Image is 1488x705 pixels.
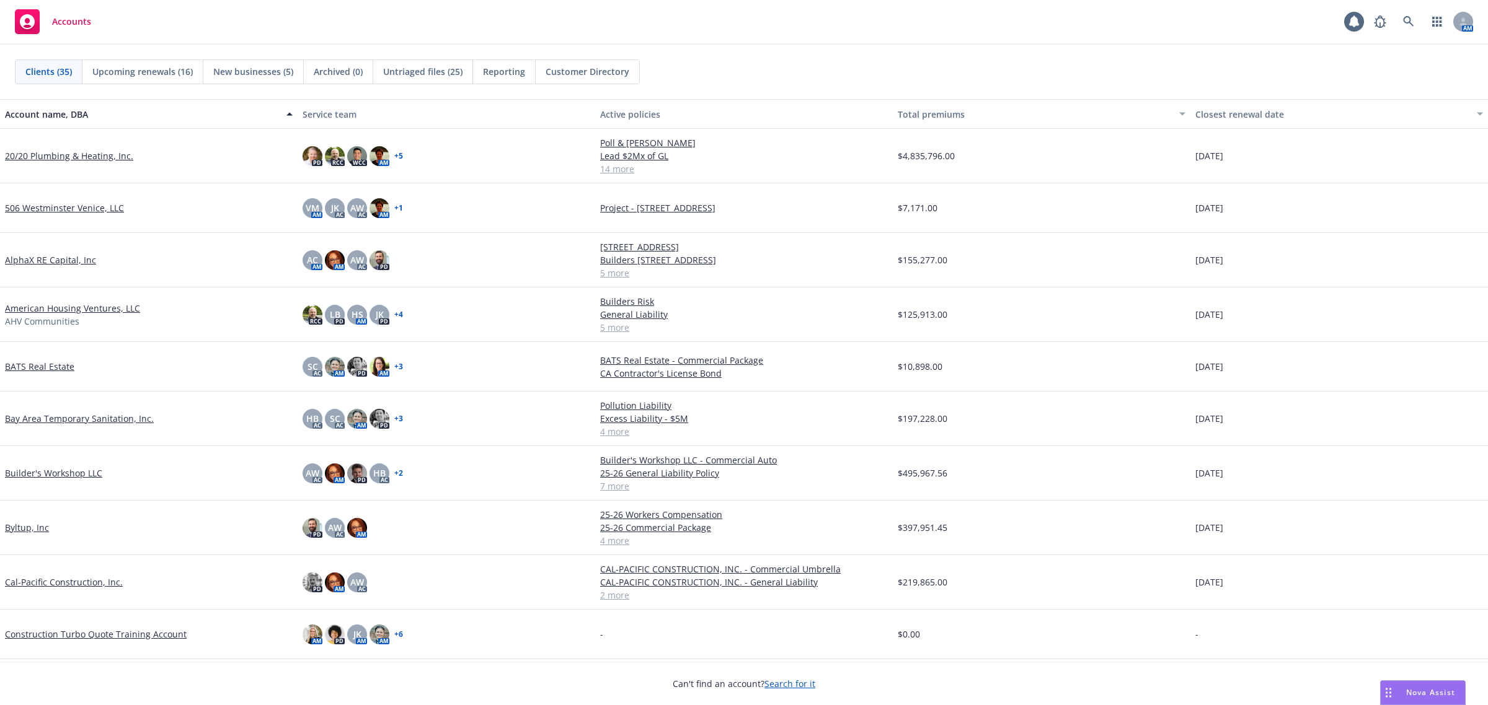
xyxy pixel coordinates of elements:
span: $219,865.00 [898,576,947,589]
img: photo [370,146,389,166]
button: Total premiums [893,99,1190,129]
a: 5 more [600,321,888,334]
a: 25-26 General Liability Policy [600,466,888,479]
span: $397,951.45 [898,521,947,534]
a: 7 more [600,479,888,493]
span: New businesses (5) [213,65,293,78]
span: HS [352,308,363,321]
a: American Housing Ventures, LLC [5,302,140,315]
a: + 4 [394,311,403,318]
img: photo [303,572,322,592]
img: photo [370,409,389,429]
span: [DATE] [1195,521,1223,534]
img: photo [347,146,367,166]
a: + 3 [394,363,403,370]
span: Untriaged files (25) [383,65,463,78]
span: $4,835,796.00 [898,149,955,162]
button: Active policies [595,99,893,129]
img: photo [325,357,345,377]
span: [DATE] [1195,149,1223,162]
a: Accounts [10,4,96,39]
span: - [1195,628,1198,641]
img: photo [303,518,322,538]
span: - [600,628,603,641]
span: $0.00 [898,628,920,641]
span: $197,228.00 [898,412,947,425]
span: [DATE] [1195,576,1223,589]
button: Closest renewal date [1190,99,1488,129]
img: photo [325,624,345,644]
div: Account name, DBA [5,108,279,121]
a: Poll & [PERSON_NAME] [600,136,888,149]
span: HB [306,412,319,425]
img: photo [347,409,367,429]
span: AW [328,521,342,534]
span: [DATE] [1195,253,1223,266]
a: Switch app [1425,9,1450,34]
img: photo [370,250,389,270]
a: Pollution Liability [600,399,888,412]
img: photo [325,250,345,270]
div: Closest renewal date [1195,108,1469,121]
img: photo [303,146,322,166]
div: Total premiums [898,108,1172,121]
img: photo [303,305,322,325]
a: 20/20 Plumbing & Heating, Inc. [5,149,133,162]
span: [DATE] [1195,412,1223,425]
span: [DATE] [1195,466,1223,479]
a: BATS Real Estate [5,360,74,373]
span: Archived (0) [314,65,363,78]
img: photo [370,198,389,218]
a: + 6 [394,631,403,638]
span: JK [353,628,361,641]
span: [DATE] [1195,360,1223,373]
span: VM [306,201,319,214]
span: AW [350,576,364,589]
div: Drag to move [1381,681,1396,704]
a: 5 more [600,266,888,279]
span: Clients (35) [25,65,72,78]
span: AW [306,466,319,479]
span: JK [331,201,339,214]
img: photo [370,624,389,644]
img: photo [303,624,322,644]
a: Excess Liability - $5M [600,412,888,425]
a: Builders [STREET_ADDRESS] [600,253,888,266]
span: SC [330,412,340,425]
span: AHV Communities [5,315,79,328]
span: $10,898.00 [898,360,942,373]
span: JK [376,308,384,321]
a: Lead $2Mx of GL [600,149,888,162]
a: Builder's Workshop LLC - Commercial Auto [600,453,888,466]
span: $7,171.00 [898,201,937,214]
span: [DATE] [1195,308,1223,321]
a: 25-26 Commercial Package [600,521,888,534]
span: HB [373,466,386,479]
img: photo [347,518,367,538]
span: Customer Directory [546,65,629,78]
a: Byltup, Inc [5,521,49,534]
img: photo [325,572,345,592]
img: photo [325,463,345,483]
a: 2 more [600,589,888,602]
a: Builder's Workshop LLC [5,466,102,479]
span: Upcoming renewals (16) [92,65,193,78]
a: Construction Turbo Quote Training Account [5,628,187,641]
span: LB [330,308,340,321]
span: $155,277.00 [898,253,947,266]
span: Reporting [483,65,525,78]
a: CAL-PACIFIC CONSTRUCTION, INC. - Commercial Umbrella [600,563,888,576]
a: Report a Bug [1368,9,1393,34]
a: 14 more [600,162,888,175]
a: [STREET_ADDRESS] [600,240,888,253]
div: Service team [303,108,590,121]
span: AW [350,201,364,214]
img: photo [347,357,367,377]
span: Can't find an account? [673,677,815,690]
a: CA Contractor's License Bond [600,367,888,380]
a: + 2 [394,470,403,477]
a: 25-26 Workers Compensation [600,508,888,521]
